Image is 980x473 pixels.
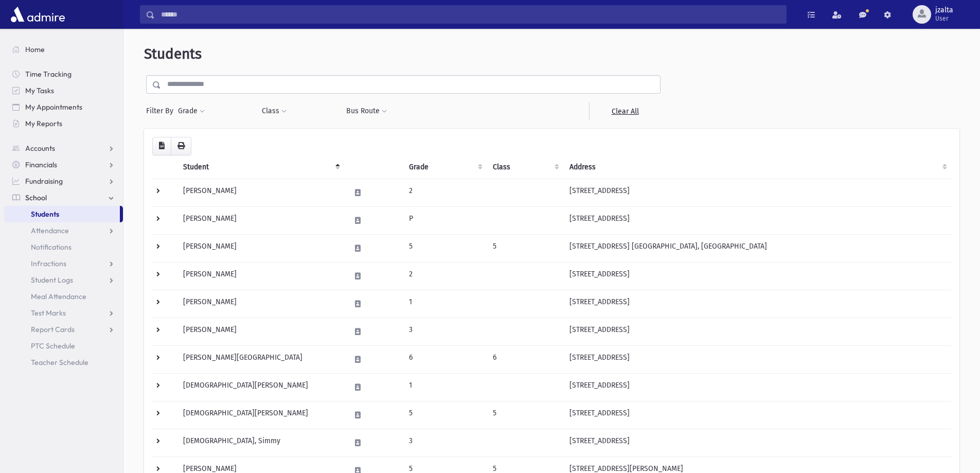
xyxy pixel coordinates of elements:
[177,290,344,318] td: [PERSON_NAME]
[25,177,63,186] span: Fundraising
[487,401,564,429] td: 5
[563,345,951,373] td: [STREET_ADDRESS]
[4,140,123,156] a: Accounts
[144,45,202,62] span: Students
[487,234,564,262] td: 5
[563,290,951,318] td: [STREET_ADDRESS]
[4,222,123,239] a: Attendance
[4,305,123,321] a: Test Marks
[177,318,344,345] td: [PERSON_NAME]
[25,160,57,169] span: Financials
[177,373,344,401] td: [DEMOGRAPHIC_DATA][PERSON_NAME]
[261,102,287,120] button: Class
[403,373,487,401] td: 1
[4,255,123,272] a: Infractions
[487,345,564,373] td: 6
[31,226,69,235] span: Attendance
[403,155,487,179] th: Grade: activate to sort column ascending
[487,155,564,179] th: Class: activate to sort column ascending
[177,345,344,373] td: [PERSON_NAME][GEOGRAPHIC_DATA]
[4,173,123,189] a: Fundraising
[8,4,67,25] img: AdmirePro
[177,401,344,429] td: [DEMOGRAPHIC_DATA][PERSON_NAME]
[31,325,75,334] span: Report Cards
[403,318,487,345] td: 3
[25,119,62,128] span: My Reports
[403,234,487,262] td: 5
[177,234,344,262] td: [PERSON_NAME]
[4,272,123,288] a: Student Logs
[25,193,47,202] span: School
[403,345,487,373] td: 6
[935,6,953,14] span: jzalta
[31,341,75,351] span: PTC Schedule
[403,401,487,429] td: 5
[31,292,86,301] span: Meal Attendance
[563,318,951,345] td: [STREET_ADDRESS]
[4,99,123,115] a: My Appointments
[177,102,205,120] button: Grade
[346,102,387,120] button: Bus Route
[25,86,54,95] span: My Tasks
[589,102,661,120] a: Clear All
[171,137,191,155] button: Print
[4,115,123,132] a: My Reports
[403,179,487,206] td: 2
[563,155,951,179] th: Address: activate to sort column ascending
[403,429,487,457] td: 3
[4,354,123,371] a: Teacher Schedule
[31,259,66,268] span: Infractions
[563,401,951,429] td: [STREET_ADDRESS]
[4,82,123,99] a: My Tasks
[31,308,66,318] span: Test Marks
[563,206,951,234] td: [STREET_ADDRESS]
[177,206,344,234] td: [PERSON_NAME]
[146,106,177,116] span: Filter By
[31,209,59,219] span: Students
[563,429,951,457] td: [STREET_ADDRESS]
[177,179,344,206] td: [PERSON_NAME]
[403,206,487,234] td: P
[25,144,55,153] span: Accounts
[31,275,73,285] span: Student Logs
[403,262,487,290] td: 2
[4,206,120,222] a: Students
[4,239,123,255] a: Notifications
[155,5,786,24] input: Search
[177,155,344,179] th: Student: activate to sort column descending
[563,179,951,206] td: [STREET_ADDRESS]
[563,373,951,401] td: [STREET_ADDRESS]
[4,41,123,58] a: Home
[152,137,171,155] button: CSV
[4,288,123,305] a: Meal Attendance
[4,189,123,206] a: School
[563,234,951,262] td: [STREET_ADDRESS] [GEOGRAPHIC_DATA], [GEOGRAPHIC_DATA]
[31,358,88,367] span: Teacher Schedule
[177,262,344,290] td: [PERSON_NAME]
[4,321,123,338] a: Report Cards
[935,14,953,23] span: User
[31,242,72,252] span: Notifications
[4,66,123,82] a: Time Tracking
[4,338,123,354] a: PTC Schedule
[4,156,123,173] a: Financials
[563,262,951,290] td: [STREET_ADDRESS]
[177,429,344,457] td: [DEMOGRAPHIC_DATA], Simmy
[25,45,45,54] span: Home
[25,102,82,112] span: My Appointments
[25,69,72,79] span: Time Tracking
[403,290,487,318] td: 1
